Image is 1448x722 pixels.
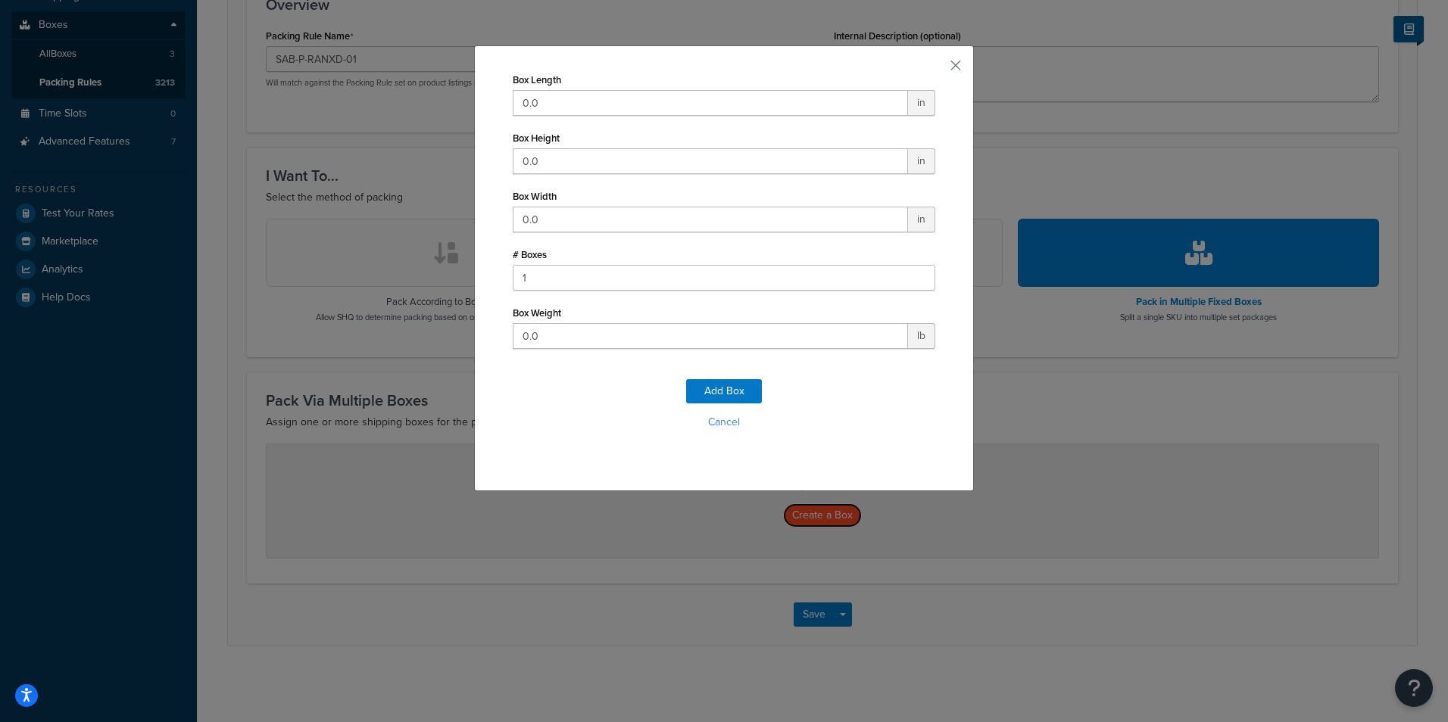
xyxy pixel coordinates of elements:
[908,148,935,174] span: in
[513,411,935,434] button: Cancel
[513,191,557,202] label: Box Width
[908,207,935,232] span: in
[513,307,561,319] label: Box Weight
[513,74,561,86] label: Box Length
[513,132,560,144] label: Box Height
[908,90,935,116] span: in
[686,379,762,403] button: Add Box
[908,323,935,349] span: lb
[513,249,547,260] label: # Boxes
